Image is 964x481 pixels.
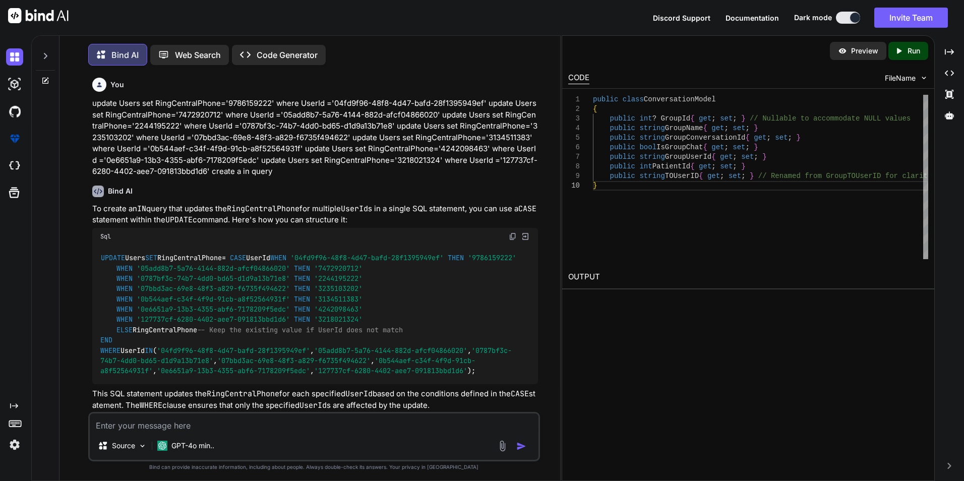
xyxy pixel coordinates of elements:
[6,157,23,174] img: cloudideIcon
[593,182,597,190] span: }
[290,254,444,263] span: '04fd9f96-48f8-4d47-bafd-28f1395949ef'
[516,441,526,451] img: icon
[711,162,715,170] span: ;
[593,95,618,103] span: public
[137,264,290,273] span: '05add8b7-5a76-4144-882d-afcf04866020'
[6,130,23,147] img: premium
[788,134,792,142] span: ;
[341,204,368,214] code: UserId
[100,356,475,375] span: '0b544aef-c34f-4f9d-91cb-a8f52564931f'
[137,315,290,324] span: '127737cf-6280-4402-aee7-091813bbd1d6'
[448,254,464,263] span: THEN
[568,143,580,152] div: 6
[100,232,111,240] span: Sql
[175,49,221,61] p: Web Search
[665,124,703,132] span: GroupName
[100,346,512,365] span: '0787bf3c-74b7-4dd0-bd65-d1d9a13b71e8'
[703,143,707,151] span: {
[116,274,133,283] span: WHEN
[729,172,741,180] span: set
[741,162,745,170] span: }
[754,124,758,132] span: }
[639,162,652,170] span: int
[639,134,665,142] span: string
[699,114,711,123] span: get
[568,171,580,181] div: 9
[725,124,729,132] span: ;
[568,95,580,104] div: 1
[656,143,703,151] span: IsGroupChat
[720,114,733,123] span: set
[610,124,635,132] span: public
[116,305,133,314] span: WHEN
[562,265,934,289] h2: OUTPUT
[116,284,133,293] span: WHEN
[639,124,665,132] span: string
[108,186,133,196] h6: Bind AI
[137,305,290,314] span: '0e6651a9-13b3-4355-abf6-7178209f5edc'
[653,14,710,22] span: Discord Support
[145,346,153,355] span: IN
[908,46,920,56] p: Run
[794,13,832,23] span: Dark mode
[623,95,644,103] span: class
[767,134,771,142] span: ;
[665,172,699,180] span: TOUserID
[568,133,580,143] div: 5
[733,124,745,132] span: set
[639,172,665,180] span: string
[92,203,538,226] p: To create an query that updates the for multiple s in a single SQL statement, you can use a state...
[703,124,707,132] span: {
[733,162,737,170] span: ;
[511,389,529,399] code: CASE
[750,114,911,123] span: // Nullable to accommodate NULL values
[270,254,286,263] span: WHEN
[711,124,724,132] span: get
[6,103,23,120] img: githubDark
[314,346,467,355] span: '05add8b7-5a76-4144-882d-afcf04866020'
[593,105,597,113] span: {
[639,153,665,161] span: string
[227,204,299,214] code: RingCentralPhone
[746,143,750,151] span: ;
[851,46,878,56] p: Preview
[111,49,139,61] p: Bind AI
[100,336,112,345] span: END
[746,124,750,132] span: ;
[116,315,133,324] span: WHEN
[6,436,23,453] img: settings
[762,153,766,161] span: }
[754,153,758,161] span: ;
[112,441,135,451] p: Source
[610,114,635,123] span: public
[257,49,318,61] p: Code Generator
[8,8,69,23] img: Bind AI
[741,153,754,161] span: set
[733,143,745,151] span: set
[754,143,758,151] span: }
[838,46,847,55] img: preview
[137,204,146,214] code: IN
[157,367,310,376] span: '0e6651a9-13b3-4355-abf6-7178209f5edc'
[100,346,120,355] span: WHERE
[644,95,716,103] span: ConversationModel
[100,253,516,376] code: Users RingCentralPhone UserId RingCentralPhone UserId ( , , , , , , );
[610,172,635,180] span: public
[145,254,157,263] span: SET
[874,8,948,28] button: Invite Team
[639,114,652,123] span: int
[711,114,715,123] span: ;
[171,441,214,451] p: GPT-4o min..
[720,162,733,170] span: set
[314,284,363,293] span: '3235103202'
[665,153,711,161] span: GroupUserId
[639,143,656,151] span: bool
[720,153,733,161] span: get
[294,305,310,314] span: THEN
[230,254,246,263] span: CASE
[521,232,530,241] img: Open in Browser
[294,294,310,304] span: THEN
[217,356,371,365] span: '07bbd3ac-69e8-48f3-a829-f6735f494622'
[294,264,310,273] span: THEN
[568,162,580,171] div: 8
